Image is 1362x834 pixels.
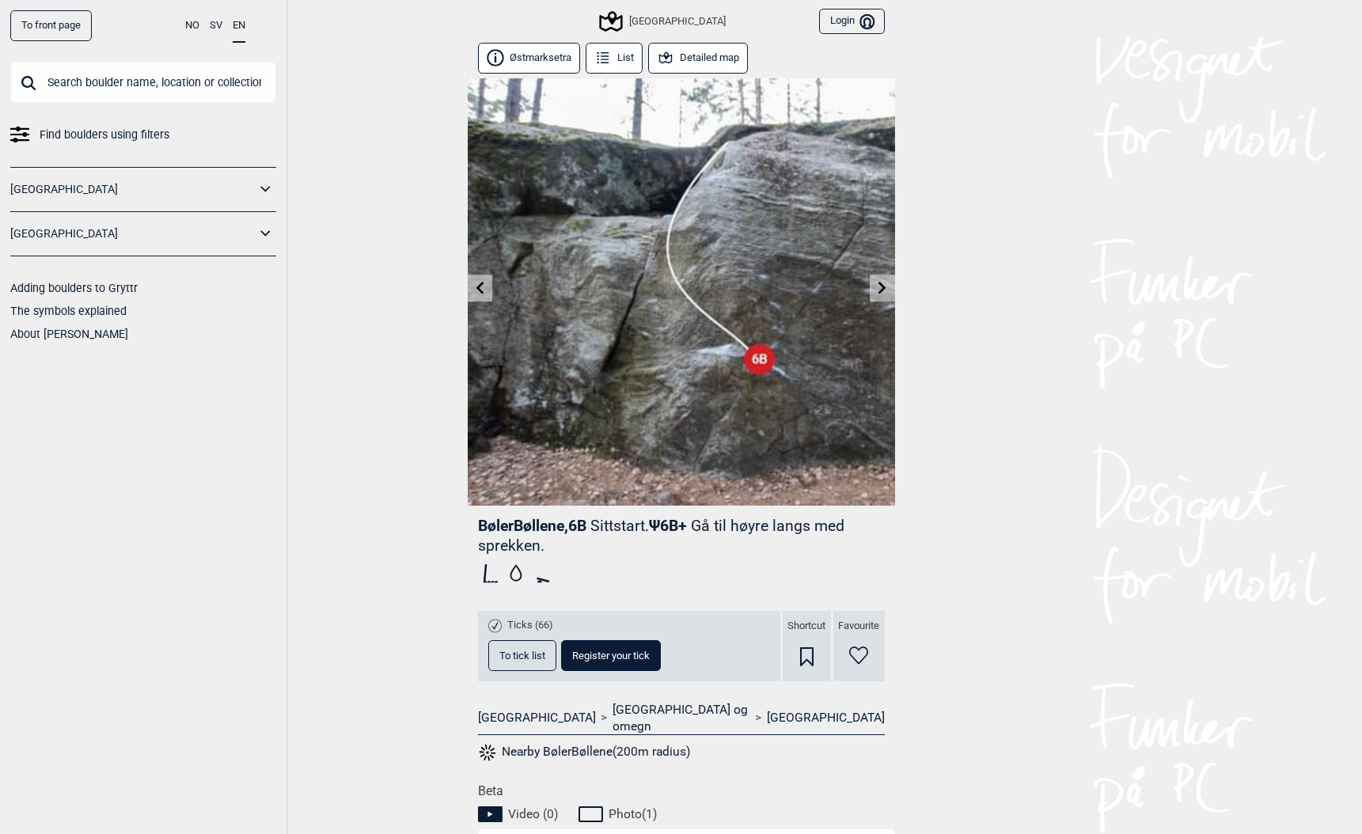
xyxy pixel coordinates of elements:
[10,282,138,294] a: Adding boulders to Gryttr
[478,43,581,74] button: Østmarksetra
[10,178,256,201] a: [GEOGRAPHIC_DATA]
[508,806,558,822] span: Video ( 0 )
[648,43,749,74] button: Detailed map
[478,517,586,535] span: BølerBøllene , 6B
[767,710,885,726] a: [GEOGRAPHIC_DATA]
[10,10,92,41] a: To front page
[572,650,650,661] span: Register your tick
[10,328,128,340] a: About [PERSON_NAME]
[478,742,691,763] button: Nearby BølerBøllene(200m radius)
[10,305,127,317] a: The symbols explained
[478,710,596,726] a: [GEOGRAPHIC_DATA]
[478,517,844,555] p: Gå til høyre langs med sprekken.
[10,123,276,146] a: Find boulders using filters
[561,640,661,671] button: Register your tick
[590,517,649,535] p: Sittstart.
[185,10,199,41] button: NO
[210,10,222,41] button: SV
[233,10,245,43] button: EN
[601,12,725,31] div: [GEOGRAPHIC_DATA]
[499,650,545,661] span: To tick list
[613,702,750,734] a: [GEOGRAPHIC_DATA] og omegn
[609,806,657,822] span: Photo ( 1 )
[468,78,895,506] img: Boler Bollene 200322
[507,619,553,632] span: Ticks (66)
[478,702,885,734] nav: > >
[40,123,169,146] span: Find boulders using filters
[10,62,276,103] input: Search boulder name, location or collection
[488,640,556,671] button: To tick list
[783,611,831,681] div: Shortcut
[586,43,643,74] button: List
[819,9,884,35] button: Login
[838,620,879,633] span: Favourite
[10,222,256,245] a: [GEOGRAPHIC_DATA]
[478,517,844,555] span: Ψ 6B+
